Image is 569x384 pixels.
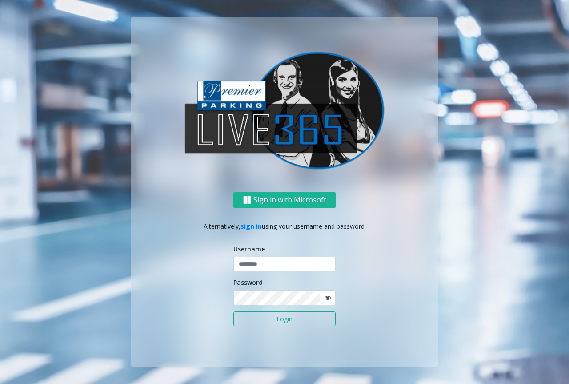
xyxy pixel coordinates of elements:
[233,244,265,254] label: Username
[233,278,263,287] label: Password
[233,192,336,208] button: Sign in with Microsoft
[240,222,262,230] a: sign in
[140,222,429,231] p: Alternatively, using your username and password.
[233,311,336,327] button: Login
